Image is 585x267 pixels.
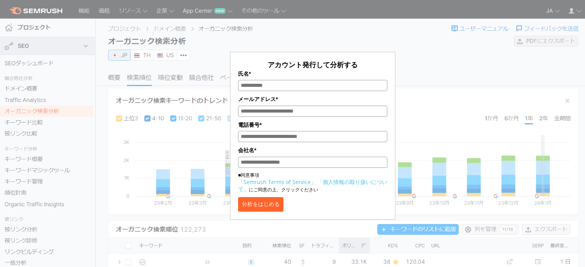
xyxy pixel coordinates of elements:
button: 分析をはじめる [238,197,283,212]
label: 電話番号* [238,121,387,129]
a: 「個人情報の取り扱いについて」 [238,178,387,193]
p: ■同意事項 にご同意の上、クリックください [238,172,387,193]
label: メールアドレス* [238,95,387,103]
span: アカウント発行して分析する [268,60,358,69]
a: 「Semrush Terms of Service」 [238,178,316,186]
